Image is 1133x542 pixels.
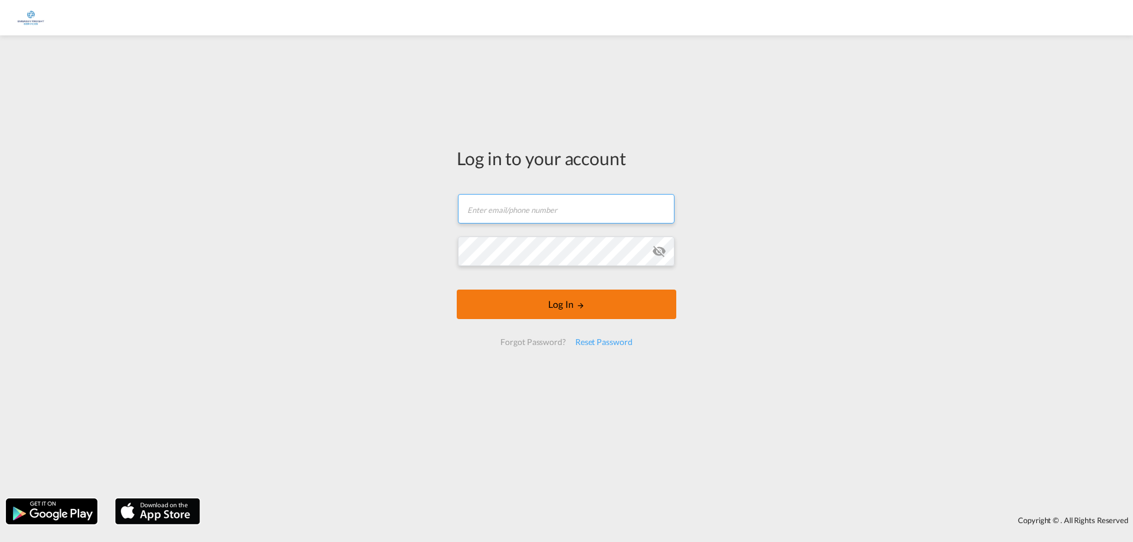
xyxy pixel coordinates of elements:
div: Reset Password [571,331,637,353]
button: LOGIN [457,290,676,319]
div: Copyright © . All Rights Reserved [206,510,1133,530]
input: Enter email/phone number [458,194,674,224]
md-icon: icon-eye-off [652,244,666,258]
div: Forgot Password? [496,331,570,353]
img: google.png [5,497,99,525]
img: e1326340b7c511ef854e8d6a806141ad.jpg [18,5,44,31]
div: Log in to your account [457,146,676,170]
img: apple.png [114,497,201,525]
